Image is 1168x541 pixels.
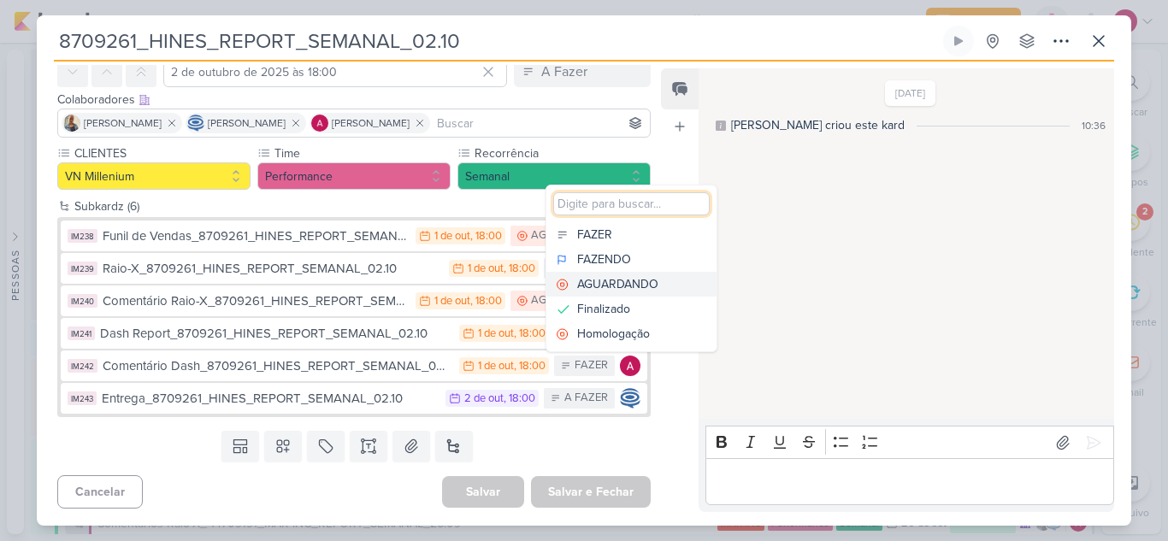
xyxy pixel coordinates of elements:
[464,393,504,404] div: 2 de out
[103,226,407,246] div: Funil de Vendas_8709261_HINES_REPORT_SEMANAL_02.10
[531,227,608,244] div: AGUARDANDO
[57,91,651,109] div: Colaboradores
[473,144,651,162] label: Recorrência
[620,388,640,409] img: Caroline Traven De Andrade
[546,321,717,346] button: Homologação
[273,144,451,162] label: Time
[434,231,470,242] div: 1 de out
[514,56,651,87] button: A Fazer
[577,250,631,268] div: FAZENDO
[434,113,646,133] input: Buscar
[57,162,251,190] button: VN Millenium
[68,262,97,275] div: IM239
[68,326,95,340] div: IM241
[577,226,612,244] div: FAZER
[68,359,97,373] div: IM242
[61,285,647,316] button: IM240 Comentário Raio-X_8709261_HINES_REPORT_SEMANAL_02.10 1 de out , 18:00 AGUARDANDO
[546,272,717,297] button: AGUARDANDO
[575,357,608,374] div: FAZER
[470,231,502,242] div: , 18:00
[187,115,204,132] img: Caroline Traven De Andrade
[553,192,710,215] input: Digite para buscar...
[257,162,451,190] button: Performance
[208,115,286,131] span: [PERSON_NAME]
[68,229,97,243] div: IM238
[61,383,647,414] button: IM243 Entrega_8709261_HINES_REPORT_SEMANAL_02.10 2 de out , 18:00 A FAZER
[1082,118,1106,133] div: 10:36
[541,62,587,82] div: A Fazer
[731,116,905,134] div: [PERSON_NAME] criou este kard
[103,291,407,311] div: Comentário Raio-X_8709261_HINES_REPORT_SEMANAL_02.10
[952,34,965,48] div: Ligar relógio
[57,475,143,509] button: Cancelar
[61,318,647,349] button: IM241 Dash Report_8709261_HINES_REPORT_SEMANAL_02.10 1 de out , 18:00 FAZER
[478,328,514,339] div: 1 de out
[457,162,651,190] button: Semanal
[74,197,627,215] div: Subkardz (6)
[478,361,514,372] div: 1 de out
[332,115,410,131] span: [PERSON_NAME]
[103,356,451,376] div: Comentário Dash_8709261_HINES_REPORT_SEMANAL_02.10
[546,247,717,272] button: FAZENDO
[163,56,507,87] input: Select a date
[68,294,97,308] div: IM240
[84,115,162,131] span: [PERSON_NAME]
[103,259,440,279] div: Raio-X_8709261_HINES_REPORT_SEMANAL_02.10
[514,328,546,339] div: , 18:00
[546,222,717,247] button: FAZER
[577,300,630,318] div: Finalizado
[54,26,940,56] input: Kard Sem Título
[705,426,1114,459] div: Editor toolbar
[705,458,1114,505] div: Editor editing area: main
[577,325,650,343] div: Homologação
[311,115,328,132] img: Alessandra Gomes
[61,350,647,381] button: IM242 Comentário Dash_8709261_HINES_REPORT_SEMANAL_02.10 1 de out , 18:00 FAZER
[514,361,546,372] div: , 18:00
[504,393,535,404] div: , 18:00
[468,263,504,274] div: 1 de out
[100,324,451,344] div: Dash Report_8709261_HINES_REPORT_SEMANAL_02.10
[68,391,97,405] div: IM243
[73,144,251,162] label: CLIENTES
[61,221,647,251] button: IM238 Funil de Vendas_8709261_HINES_REPORT_SEMANAL_02.10 1 de out , 18:00 AGUARDANDO
[434,296,470,307] div: 1 de out
[61,253,647,284] button: IM239 Raio-X_8709261_HINES_REPORT_SEMANAL_02.10 1 de out , 18:00 A FAZER
[531,292,608,309] div: AGUARDANDO
[564,390,608,407] div: A FAZER
[504,263,535,274] div: , 18:00
[546,297,717,321] button: Finalizado
[620,356,640,376] img: Alessandra Gomes
[577,275,658,293] div: AGUARDANDO
[63,115,80,132] img: Iara Santos
[470,296,502,307] div: , 18:00
[102,389,437,409] div: Entrega_8709261_HINES_REPORT_SEMANAL_02.10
